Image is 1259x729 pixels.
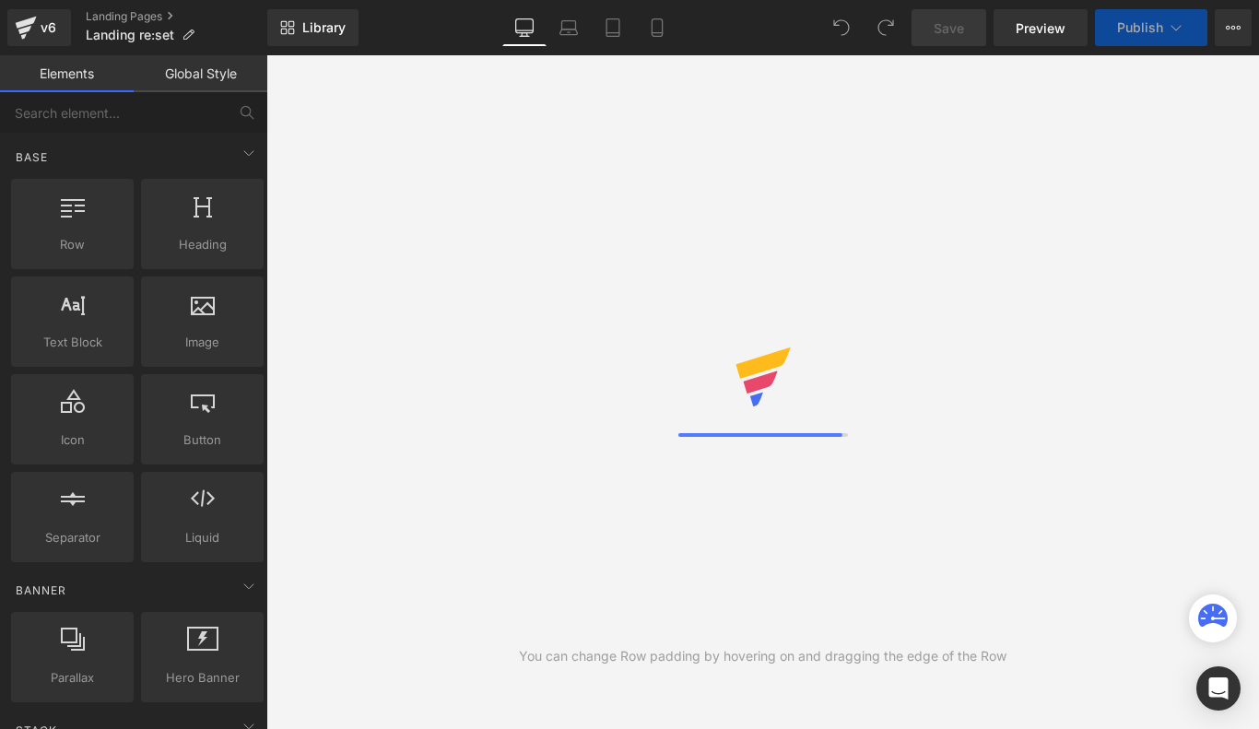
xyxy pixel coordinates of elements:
[147,430,258,450] span: Button
[17,235,128,254] span: Row
[147,235,258,254] span: Heading
[823,9,860,46] button: Undo
[14,582,68,599] span: Banner
[7,9,71,46] a: v6
[14,148,50,166] span: Base
[37,16,60,40] div: v6
[302,19,346,36] span: Library
[994,9,1088,46] a: Preview
[1117,20,1163,35] span: Publish
[502,9,547,46] a: Desktop
[147,668,258,688] span: Hero Banner
[267,9,359,46] a: New Library
[134,55,267,92] a: Global Style
[17,430,128,450] span: Icon
[635,9,679,46] a: Mobile
[1196,666,1241,711] div: Open Intercom Messenger
[17,333,128,352] span: Text Block
[867,9,904,46] button: Redo
[17,528,128,547] span: Separator
[934,18,964,38] span: Save
[1215,9,1252,46] button: More
[591,9,635,46] a: Tablet
[1095,9,1207,46] button: Publish
[147,333,258,352] span: Image
[86,28,174,42] span: Landing re:set
[147,528,258,547] span: Liquid
[86,9,267,24] a: Landing Pages
[547,9,591,46] a: Laptop
[1016,18,1065,38] span: Preview
[17,668,128,688] span: Parallax
[519,646,1006,666] div: You can change Row padding by hovering on and dragging the edge of the Row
